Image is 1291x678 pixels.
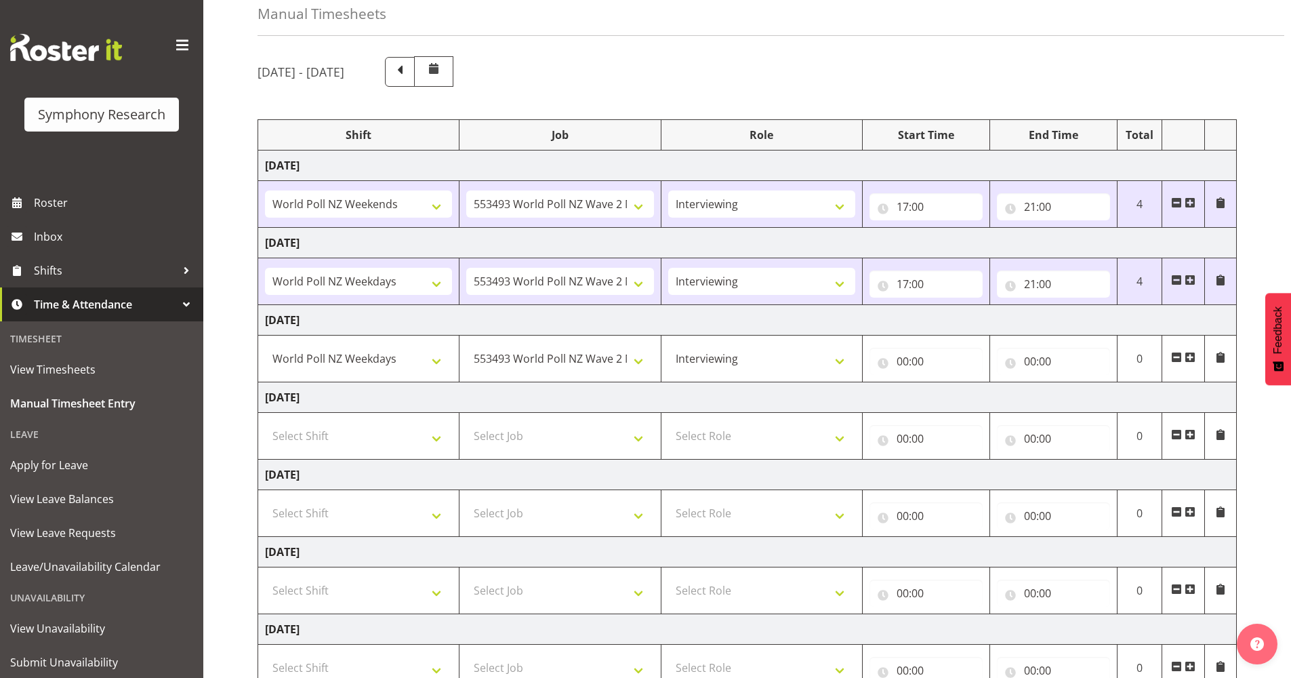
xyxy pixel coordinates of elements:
[3,353,200,386] a: View Timesheets
[1117,258,1162,305] td: 4
[3,550,200,584] a: Leave/Unavailability Calendar
[997,502,1110,530] input: Click to select...
[258,64,344,79] h5: [DATE] - [DATE]
[10,34,122,61] img: Rosterit website logo
[3,584,200,612] div: Unavailability
[997,271,1110,298] input: Click to select...
[869,502,983,530] input: Click to select...
[1117,181,1162,228] td: 4
[258,382,1237,413] td: [DATE]
[997,425,1110,452] input: Click to select...
[1272,306,1284,354] span: Feedback
[34,260,176,281] span: Shifts
[3,482,200,516] a: View Leave Balances
[869,127,983,143] div: Start Time
[997,580,1110,607] input: Click to select...
[258,537,1237,567] td: [DATE]
[1117,567,1162,614] td: 0
[1124,127,1155,143] div: Total
[869,580,983,607] input: Click to select...
[10,489,193,509] span: View Leave Balances
[34,193,197,213] span: Roster
[466,127,653,143] div: Job
[258,305,1237,336] td: [DATE]
[869,425,983,452] input: Click to select...
[10,652,193,673] span: Submit Unavailability
[869,348,983,375] input: Click to select...
[1117,336,1162,382] td: 0
[10,393,193,414] span: Manual Timesheet Entry
[1250,637,1264,651] img: help-xxl-2.png
[10,359,193,380] span: View Timesheets
[668,127,855,143] div: Role
[258,228,1237,258] td: [DATE]
[997,193,1110,220] input: Click to select...
[1117,490,1162,537] td: 0
[265,127,452,143] div: Shift
[258,614,1237,645] td: [DATE]
[997,127,1110,143] div: End Time
[3,612,200,645] a: View Unavailability
[3,420,200,448] div: Leave
[258,6,386,22] h4: Manual Timesheets
[258,460,1237,490] td: [DATE]
[1265,293,1291,385] button: Feedback - Show survey
[997,348,1110,375] input: Click to select...
[38,104,165,125] div: Symphony Research
[10,618,193,639] span: View Unavailability
[869,271,983,298] input: Click to select...
[34,294,176,315] span: Time & Attendance
[3,325,200,353] div: Timesheet
[10,455,193,475] span: Apply for Leave
[3,386,200,420] a: Manual Timesheet Entry
[1117,413,1162,460] td: 0
[3,448,200,482] a: Apply for Leave
[3,516,200,550] a: View Leave Requests
[10,523,193,543] span: View Leave Requests
[869,193,983,220] input: Click to select...
[10,557,193,577] span: Leave/Unavailability Calendar
[34,226,197,247] span: Inbox
[258,151,1237,181] td: [DATE]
